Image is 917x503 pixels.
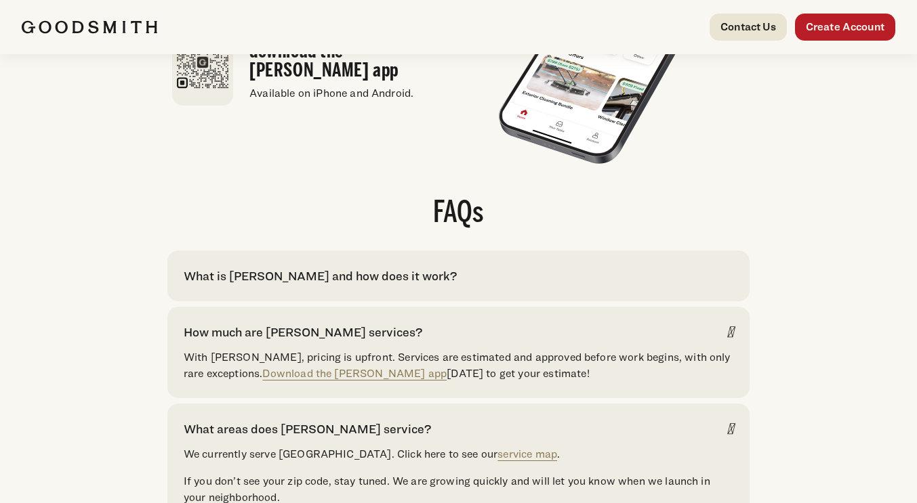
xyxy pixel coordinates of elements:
[249,23,445,80] h3: [DEMOGRAPHIC_DATA] to download the [PERSON_NAME] app
[497,447,557,460] a: service map
[262,367,447,380] a: Download the [PERSON_NAME] app
[184,323,422,341] div: How much are [PERSON_NAME] services?
[184,267,457,285] div: What is [PERSON_NAME] and how does it work?
[184,349,733,382] p: With [PERSON_NAME], pricing is upfront. Services are estimated and approved before work begins, w...
[184,446,733,462] p: We currently serve [GEOGRAPHIC_DATA]. Click here to see our .
[249,85,445,102] p: Available on iPhone and Android.
[184,420,431,438] div: What areas does [PERSON_NAME] service?
[795,14,895,41] a: Create Account
[22,20,157,34] img: Goodsmith
[172,19,234,106] img: Goodsmith app download QR code
[167,199,750,229] h2: FAQs
[710,14,787,41] a: Contact Us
